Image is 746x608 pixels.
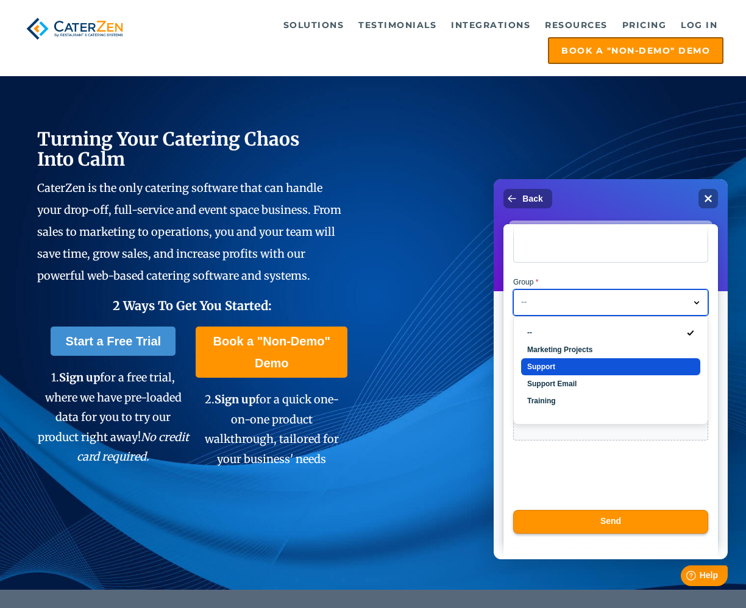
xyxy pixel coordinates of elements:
span: Turning Your Catering Chaos Into Calm [37,127,300,171]
div: Navigation Menu [142,13,724,64]
iframe: Help widget launcher [638,560,733,595]
a: Book a "Non-Demo" Demo [548,37,723,64]
span: 2 Ways To Get You Started: [113,298,272,313]
button: Send [20,331,215,355]
a: Pricing [616,13,673,37]
a: Book a "Non-Demo" Demo [196,327,347,378]
span: Sign up [215,392,255,406]
span: 2. for a quick one-on-one product walkthrough, tailored for your business' needs [205,392,339,465]
a: Log in [675,13,723,37]
a: Integrations [445,13,536,37]
a: Testimonials [352,13,442,37]
span: Sign up [59,370,100,384]
a: Solutions [277,13,350,37]
em: No credit card required. [77,430,189,464]
a: Resources [539,13,614,37]
span: CaterZen is the only catering software that can handle your drop-off, full-service and event spac... [37,181,341,283]
iframe: Help widget [494,179,728,559]
span: 1. for a free trial, where we have pre-loaded data for you to try our product right away! [38,370,189,464]
img: caterzen [23,13,127,44]
iframe: reCAPTCHA [24,272,210,320]
a: Start a Free Trial [51,327,176,356]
